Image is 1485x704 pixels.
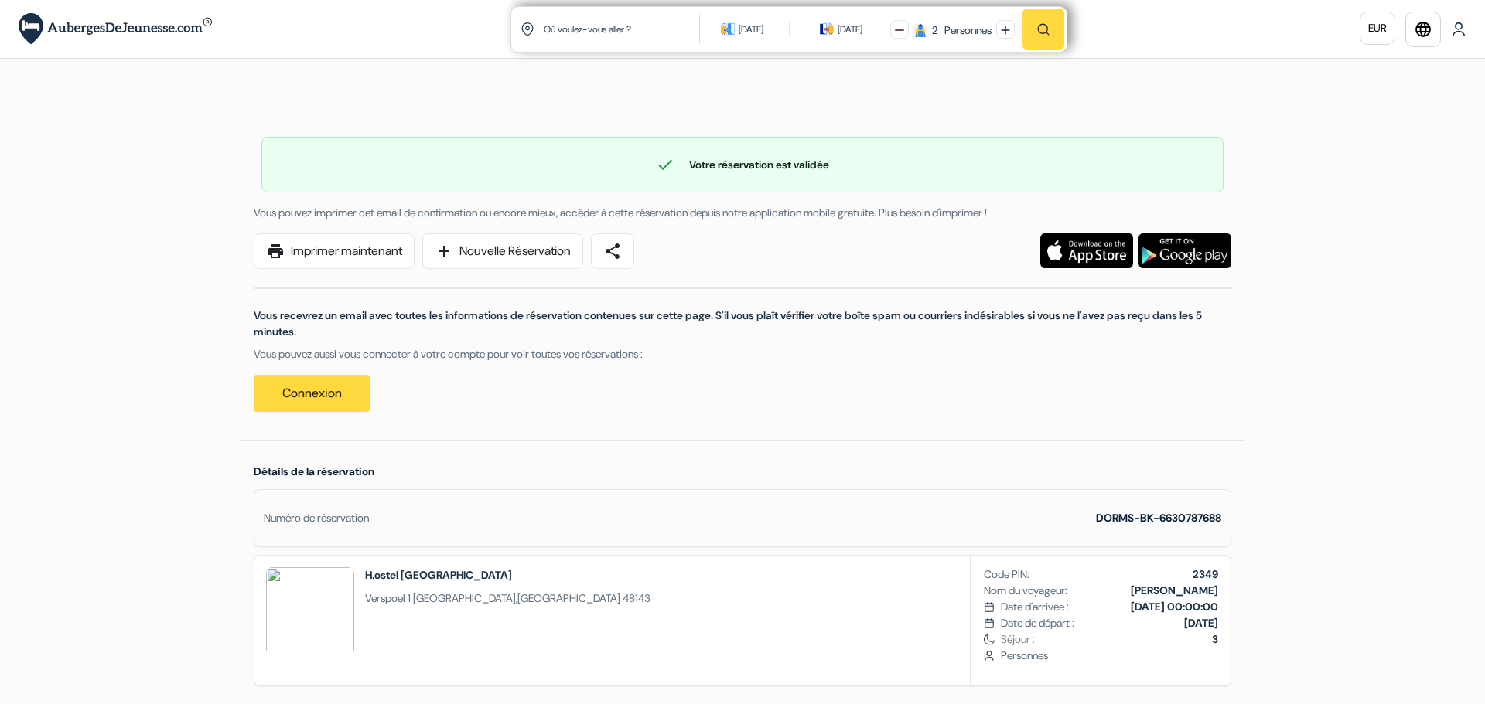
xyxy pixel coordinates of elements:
span: add [435,242,453,260]
span: share [603,242,622,260]
b: [PERSON_NAME] [1131,583,1218,597]
i: language [1414,20,1432,39]
input: Ville, université ou logement [542,10,702,48]
img: minus [895,26,904,35]
span: Nom du voyageur: [984,583,1067,599]
span: Séjour : [1001,631,1218,648]
span: Date d'arrivée : [1001,599,1069,615]
span: Verspoel 1 [365,591,411,605]
span: 48143 [623,591,650,605]
span: Personnes [1001,648,1218,664]
span: , [365,590,650,607]
span: Détails de la réservation [254,464,374,478]
a: language [1405,12,1441,47]
b: [DATE] 00:00:00 [1131,600,1218,614]
img: calendarIcon icon [721,22,735,36]
h2: H.ostel [GEOGRAPHIC_DATA] [365,567,650,583]
a: share [591,233,634,269]
p: Vous recevrez un email avec toutes les informations de réservation contenues sur cette page. S'il... [254,308,1231,340]
div: [DATE] [739,22,763,37]
div: Numéro de réservation [264,510,369,526]
img: guest icon [913,23,927,37]
span: Date de départ : [1001,615,1074,631]
div: Personnes [940,22,992,39]
div: [DATE] [838,22,862,37]
a: EUR [1360,12,1395,45]
img: calendarIcon icon [820,22,834,36]
img: location icon [521,22,534,36]
span: check [656,155,674,174]
p: Vous pouvez aussi vous connecter à votre compte pour voir toutes vos réservations : [254,346,1231,362]
a: printImprimer maintenant [254,233,415,269]
a: addNouvelle Réservation [422,233,583,269]
span: [GEOGRAPHIC_DATA] [413,591,516,605]
span: Vous pouvez imprimer cet email de confirmation ou encore mieux, accéder à cette réservation depui... [254,206,987,219]
img: Téléchargez l'application gratuite [1040,233,1133,268]
img: plus [1001,26,1010,35]
img: AubergesDeJeunesse.com [19,13,212,45]
img: Téléchargez l'application gratuite [1138,233,1231,268]
img: UzUPMVFkUmQOOwJj [266,567,354,655]
div: 2 [932,22,937,39]
strong: DORMS-BK-6630787688 [1096,511,1221,525]
span: [GEOGRAPHIC_DATA] [517,591,620,605]
b: 2349 [1193,567,1218,581]
span: Code PIN: [984,566,1029,583]
a: Connexion [254,375,370,412]
b: 3 [1212,632,1218,646]
span: print [266,242,285,260]
img: User Icon [1451,22,1466,37]
b: [DATE] [1184,616,1218,630]
div: Votre réservation est validée [262,155,1223,174]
